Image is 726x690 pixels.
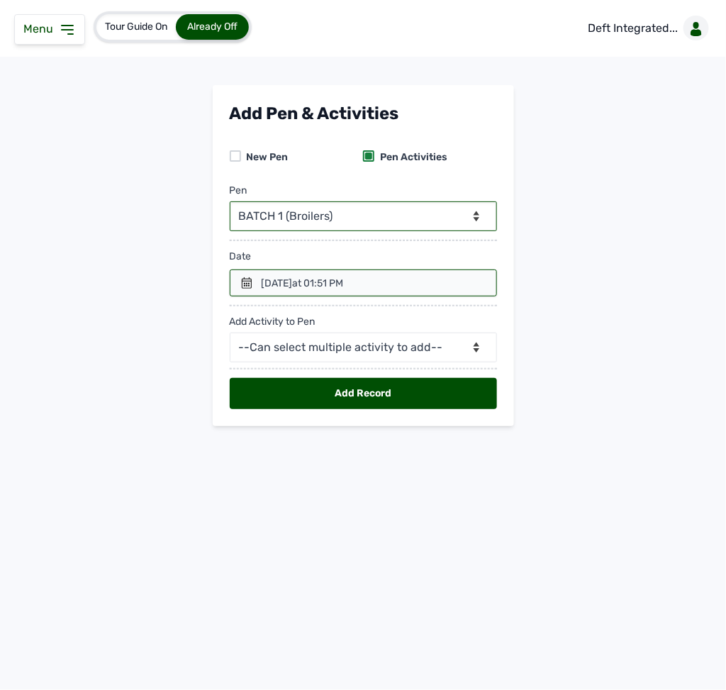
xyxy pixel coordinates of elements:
[187,21,238,33] span: Already Off
[576,9,715,48] a: Deft Integrated...
[23,22,59,35] span: Menu
[230,378,497,409] div: Add Record
[374,150,447,165] div: Pen Activities
[293,277,344,289] span: at 01:51 PM
[230,184,247,198] div: Pen
[23,22,76,35] a: Menu
[230,102,497,125] div: Add Pen & Activities
[105,21,167,33] span: Tour Guide On
[588,20,678,37] p: Deft Integrated...
[230,241,497,269] div: Date
[262,277,344,291] div: [DATE]
[230,306,315,329] div: Add Activity to Pen
[241,150,289,165] div: New Pen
